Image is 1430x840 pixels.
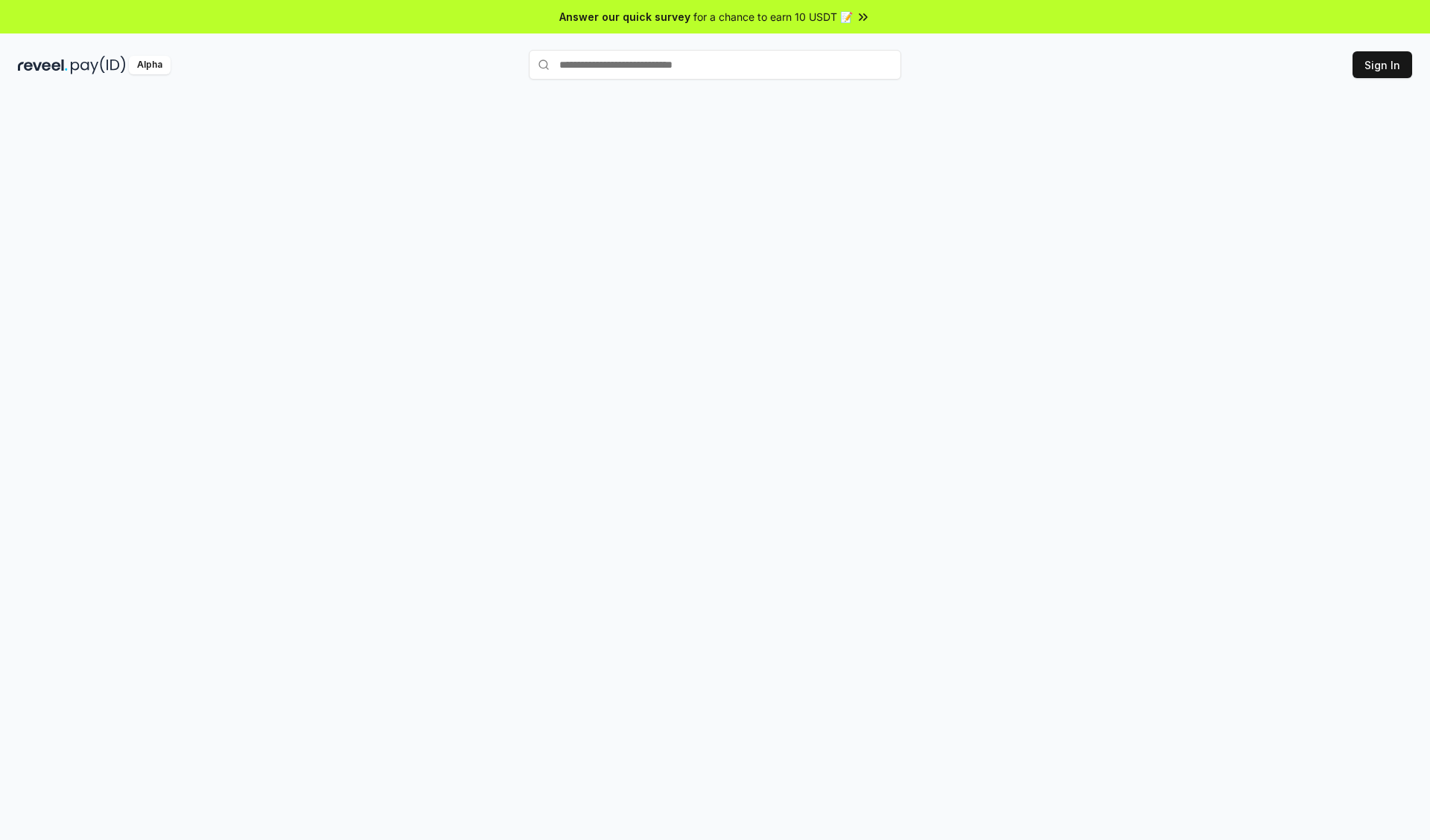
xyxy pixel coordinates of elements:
button: Sign In [1353,51,1412,78]
img: pay_id [71,56,126,74]
span: for a chance to earn 10 USDT 📝 [693,9,853,25]
img: reveel_dark [18,56,68,74]
div: Alpha [129,56,171,74]
span: Answer our quick survey [559,9,690,25]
